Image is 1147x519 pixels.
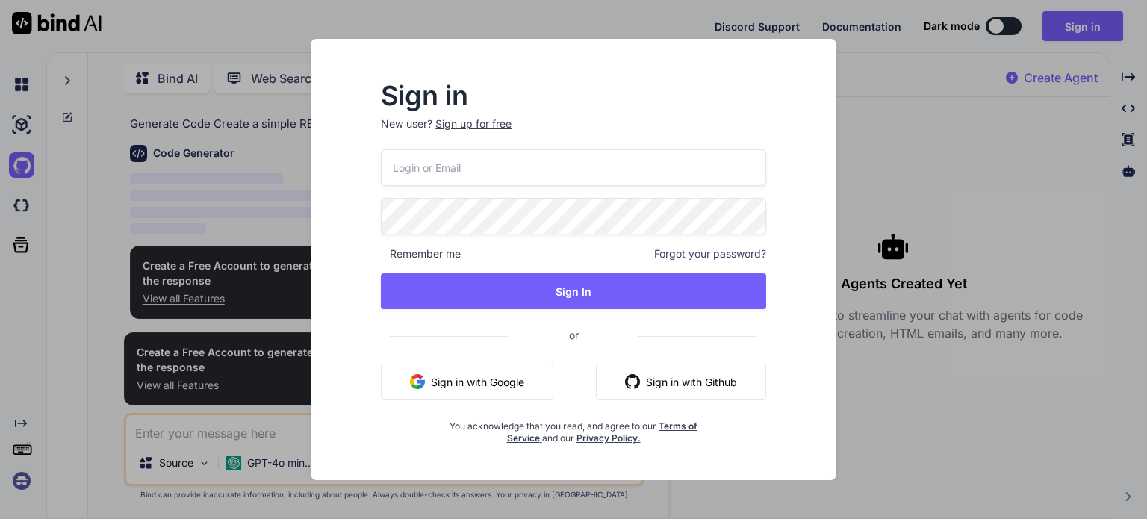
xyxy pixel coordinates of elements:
div: Sign up for free [435,116,512,131]
button: Sign In [381,273,766,309]
img: google [410,374,425,389]
div: You acknowledge that you read, and agree to our and our [445,411,702,444]
a: Privacy Policy. [576,432,641,444]
span: Remember me [381,246,461,261]
span: Forgot your password? [654,246,766,261]
span: or [509,317,638,353]
button: Sign in with Github [596,364,766,400]
input: Login or Email [381,149,766,186]
p: New user? [381,116,766,149]
img: github [625,374,640,389]
a: Terms of Service [507,420,698,444]
button: Sign in with Google [381,364,553,400]
h2: Sign in [381,84,766,108]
